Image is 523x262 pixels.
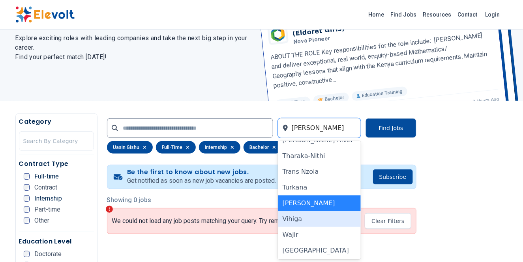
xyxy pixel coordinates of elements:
div: Trans Nzoia [278,164,361,180]
a: Contact [455,8,481,21]
input: Contract [24,184,30,191]
span: Other [34,217,49,224]
h5: Education Level [19,237,94,246]
a: Resources [420,8,455,21]
div: uasin gishu [107,141,153,154]
span: Part-time [34,206,60,213]
p: Get notified as soon as new job vacancies are posted. [127,176,276,186]
div: Vihiga [278,211,361,227]
div: internship [199,141,240,154]
div: Wajir [278,227,361,243]
a: Login [481,7,505,22]
button: Clear Filters [365,213,411,229]
p: Showing 0 jobs [107,195,416,205]
a: Find Jobs [388,8,420,21]
span: Doctorate [34,251,62,257]
div: [PERSON_NAME] [278,195,361,211]
h2: Explore exciting roles with leading companies and take the next big step in your career. Find you... [15,33,252,62]
span: Internship [34,195,62,202]
div: Turkana [278,180,361,195]
p: We could not load any job posts matching your query. Try removing the filters... [112,217,326,225]
a: Home [366,8,388,21]
h5: Category [19,117,94,126]
input: Internship [24,195,30,202]
div: full-time [156,141,196,154]
button: Subscribe [373,169,413,184]
div: Tharaka-Nithi [278,148,361,164]
h4: Be the first to know about new jobs. [127,168,276,176]
span: Full-time [34,173,59,180]
img: Elevolt [15,6,75,23]
h5: Contract Type [19,159,94,169]
span: Contract [34,184,57,191]
div: [GEOGRAPHIC_DATA] [278,243,361,258]
input: Other [24,217,30,224]
button: Find Jobs [366,118,416,138]
div: bachelor [244,141,282,154]
input: Part-time [24,206,30,213]
input: Doctorate [24,251,30,257]
iframe: Chat Widget [484,224,523,262]
input: Full-time [24,173,30,180]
